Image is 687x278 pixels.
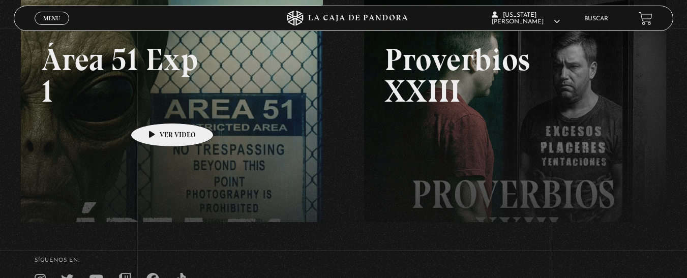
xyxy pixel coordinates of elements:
span: [US_STATE][PERSON_NAME] [492,12,560,25]
h4: SÍguenos en: [35,258,653,263]
a: Buscar [584,16,608,22]
a: View your shopping cart [639,11,652,25]
span: Menu [43,15,60,21]
span: Cerrar [40,24,64,31]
